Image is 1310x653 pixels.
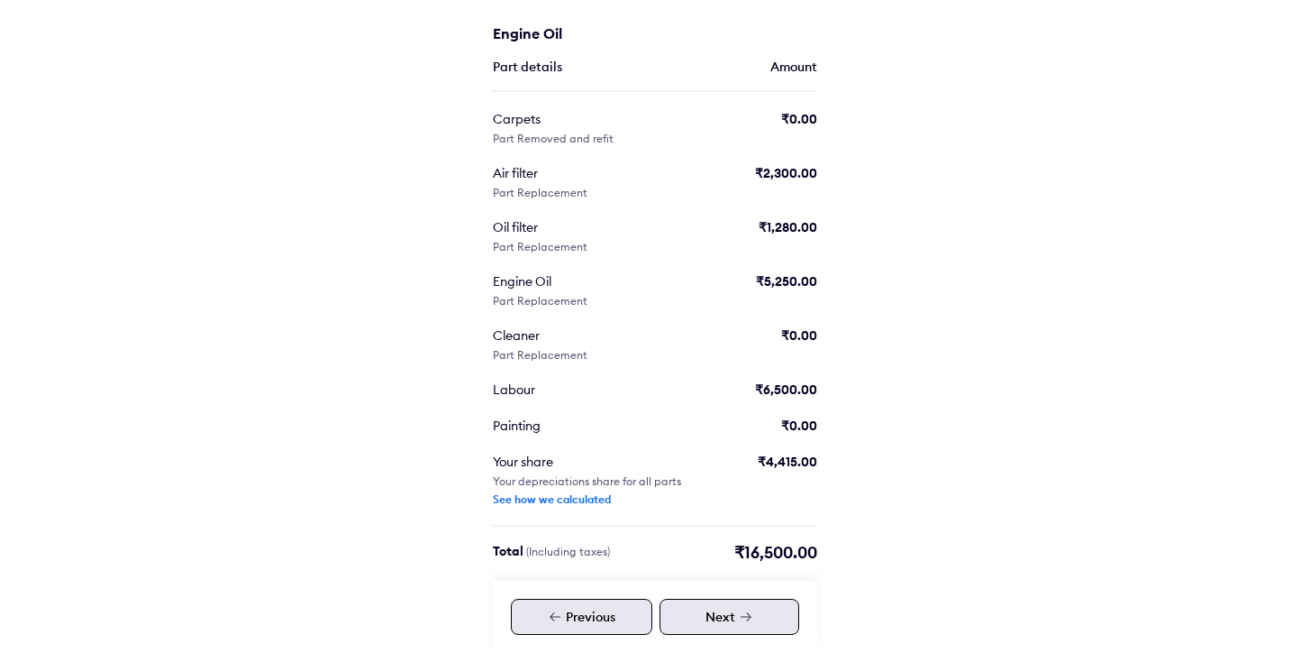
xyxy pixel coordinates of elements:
[493,453,659,471] div: Your share
[493,492,611,507] div: See how we calculated
[759,218,817,236] div: ₹1,280.00
[493,326,659,345] div: Cleaner
[493,381,659,399] div: Labour
[493,474,681,489] div: Your depreciations share for all parts
[493,23,709,43] div: Engine Oil
[493,218,659,236] div: Oil filter
[526,545,610,558] span: (Including taxes)
[493,272,659,290] div: Engine Oil
[755,381,817,399] div: ₹6,500.00
[758,453,817,471] div: ₹4,415.00
[734,542,817,564] div: ₹16,500.00
[493,132,614,146] div: Part Removed and refit
[493,348,587,363] div: Part Replacement
[511,599,652,635] div: Previous
[660,599,799,635] div: Next
[493,186,587,200] div: Part Replacement
[781,110,817,128] div: ₹0.00
[493,240,587,254] div: Part Replacement
[493,294,587,308] div: Part Replacement
[493,58,562,76] div: Part details
[781,417,817,435] div: ₹0.00
[493,417,659,435] div: Painting
[493,110,659,128] div: Carpets
[493,542,610,564] div: Total
[770,58,817,76] div: Amount
[756,272,817,290] div: ₹5,250.00
[493,164,659,182] div: Air filter
[755,164,817,182] div: ₹2,300.00
[781,326,817,345] div: ₹0.00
